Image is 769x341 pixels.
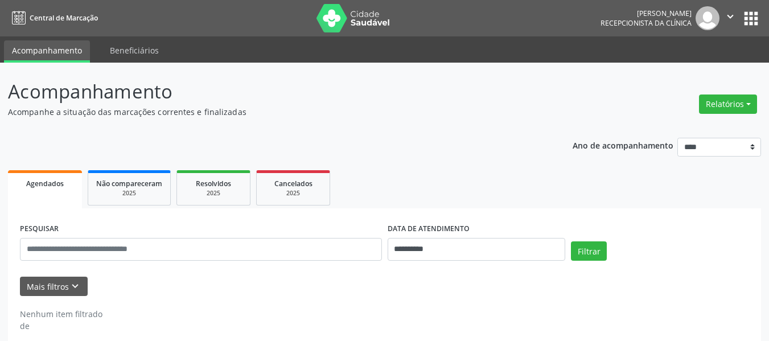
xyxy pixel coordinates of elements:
button: Relatórios [699,95,757,114]
a: Beneficiários [102,40,167,60]
i:  [724,10,737,23]
span: Central de Marcação [30,13,98,23]
div: Nenhum item filtrado [20,308,102,320]
a: Central de Marcação [8,9,98,27]
div: de [20,320,102,332]
img: img [696,6,719,30]
div: 2025 [265,189,322,198]
label: DATA DE ATENDIMENTO [388,220,470,238]
p: Acompanhamento [8,77,535,106]
span: Não compareceram [96,179,162,188]
a: Acompanhamento [4,40,90,63]
span: Resolvidos [196,179,231,188]
button: Filtrar [571,241,607,261]
span: Recepcionista da clínica [601,18,692,28]
div: [PERSON_NAME] [601,9,692,18]
div: 2025 [185,189,242,198]
div: 2025 [96,189,162,198]
button:  [719,6,741,30]
button: Mais filtroskeyboard_arrow_down [20,277,88,297]
i: keyboard_arrow_down [69,280,81,293]
button: apps [741,9,761,28]
span: Cancelados [274,179,312,188]
p: Ano de acompanhamento [573,138,673,152]
span: Agendados [26,179,64,188]
p: Acompanhe a situação das marcações correntes e finalizadas [8,106,535,118]
label: PESQUISAR [20,220,59,238]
